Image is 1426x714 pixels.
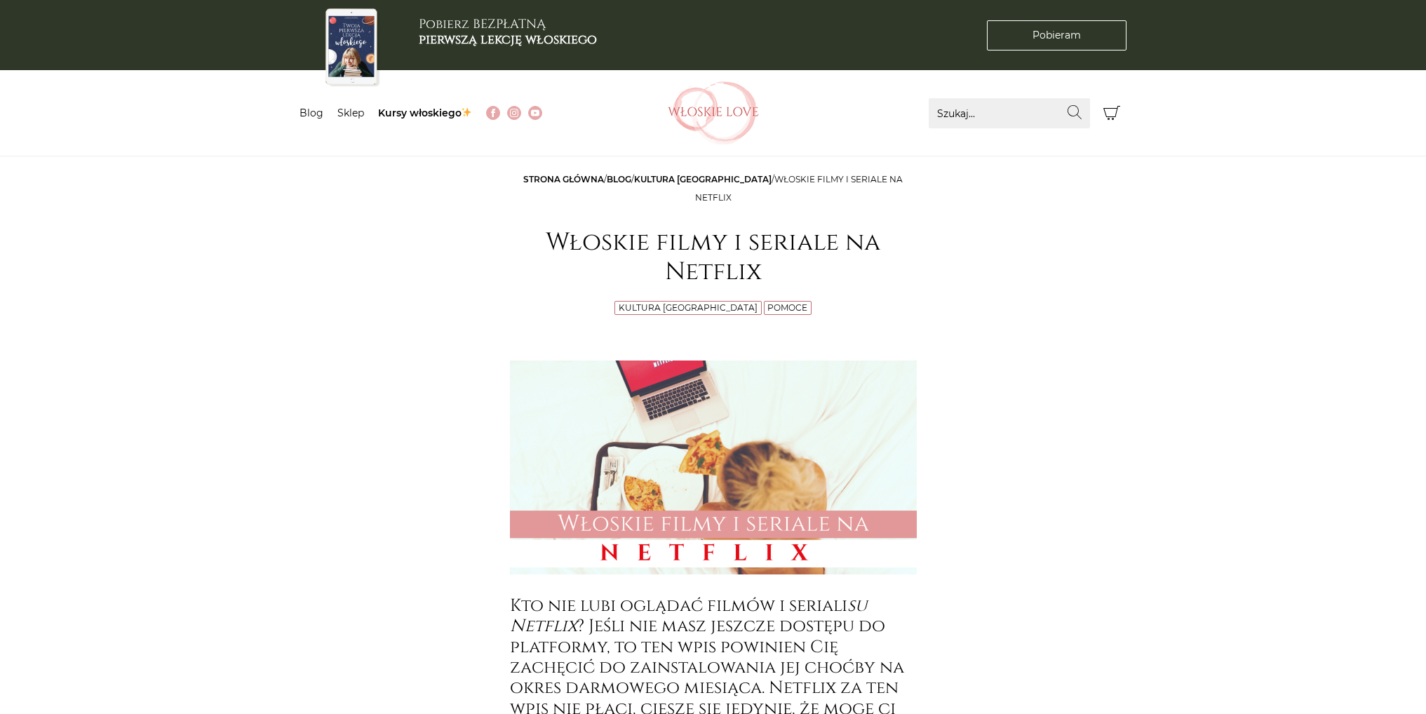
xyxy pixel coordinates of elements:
a: Pobieram [987,20,1126,50]
a: Sklep [337,107,364,119]
input: Szukaj... [929,98,1090,128]
h3: Pobierz BEZPŁATNĄ [419,17,597,47]
a: Kursy włoskiego [378,107,473,119]
a: Blog [607,174,631,184]
em: su Netflix [510,594,867,638]
span: / / / [523,174,903,203]
a: Kultura [GEOGRAPHIC_DATA] [619,302,758,313]
a: Pomoce [767,302,807,313]
img: Włoskielove [668,81,759,144]
h1: Włoskie filmy i seriale na Netflix [510,228,917,287]
button: Koszyk [1097,98,1127,128]
span: Pobieram [1032,28,1081,43]
img: ✨ [462,107,471,117]
a: Kultura [GEOGRAPHIC_DATA] [634,174,772,184]
a: Strona główna [523,174,604,184]
span: Włoskie filmy i seriale na Netflix [695,174,903,203]
a: Blog [300,107,323,119]
b: pierwszą lekcję włoskiego [419,31,597,48]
